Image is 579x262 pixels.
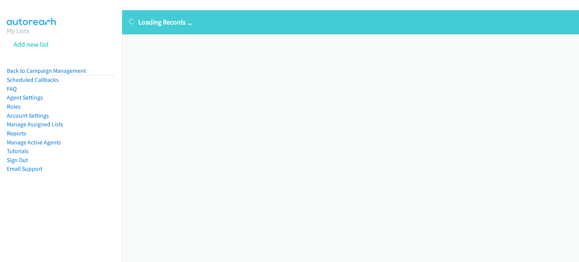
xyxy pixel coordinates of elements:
[7,85,17,92] a: FAQ
[7,94,43,101] a: Agent Settings
[7,165,42,172] a: Email Support
[7,26,29,35] a: My Lists
[7,156,28,164] a: Sign Out
[7,147,29,155] a: Tutorials
[7,76,59,83] a: Scheduled Callbacks
[7,67,86,74] a: Back to Campaign Management
[7,112,49,119] a: Account Settings
[7,103,21,110] a: Roles
[7,139,61,146] a: Manage Active Agents
[7,121,63,128] a: Manage Assigned Lists
[129,17,572,27] p: Loading Records ...
[7,130,26,137] a: Reports
[14,40,49,49] a: Add new list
